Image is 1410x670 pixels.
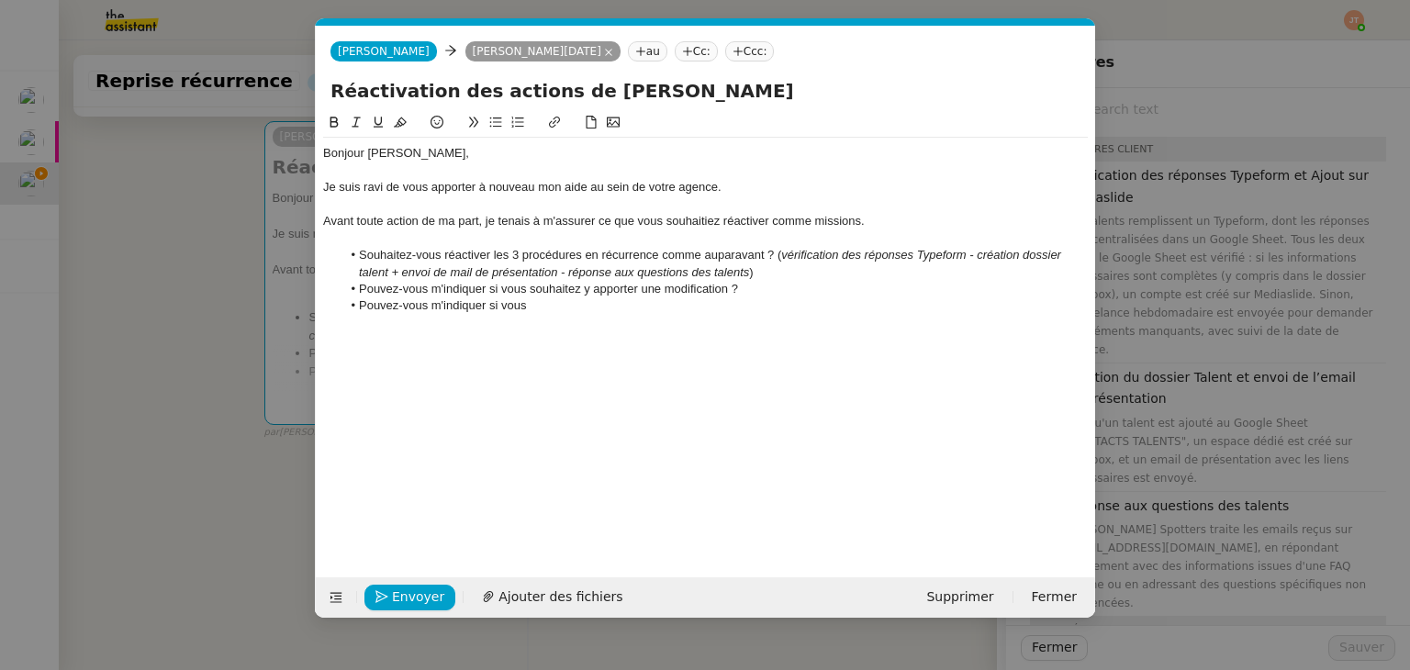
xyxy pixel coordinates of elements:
[1021,585,1088,610] button: Fermer
[628,41,667,61] nz-tag: au
[471,585,633,610] button: Ajouter des fichiers
[392,586,444,608] span: Envoyer
[323,213,1088,229] div: Avant toute action de ma part, je tenais à m'assurer ce que vous souhaitiez réactiver comme missi...
[341,247,1089,281] li: Souhaitez-vous réactiver les 3 procédures en récurrence comme auparavant ? ( )
[725,41,775,61] nz-tag: Ccc:
[915,585,1004,610] button: Supprimer
[1032,586,1077,608] span: Fermer
[465,41,621,61] nz-tag: [PERSON_NAME][DATE]
[341,281,1089,297] li: Pouvez-vous m'indiquer si vous souhaitez y apporter une modification ?
[323,145,1088,162] div: Bonjour [PERSON_NAME],
[323,179,1088,195] div: Je suis ravi de vous apporter à nouveau mon aide au sein de votre agence.
[338,45,430,58] span: [PERSON_NAME]
[498,586,622,608] span: Ajouter des fichiers
[675,41,718,61] nz-tag: Cc:
[341,297,1089,314] li: Pouvez-vous m'indiquer si vous
[330,77,1080,105] input: Subject
[359,248,1065,278] em: vérification des réponses Typeform - création dossier talent + envoi de mail de présentation - ré...
[926,586,993,608] span: Supprimer
[364,585,455,610] button: Envoyer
